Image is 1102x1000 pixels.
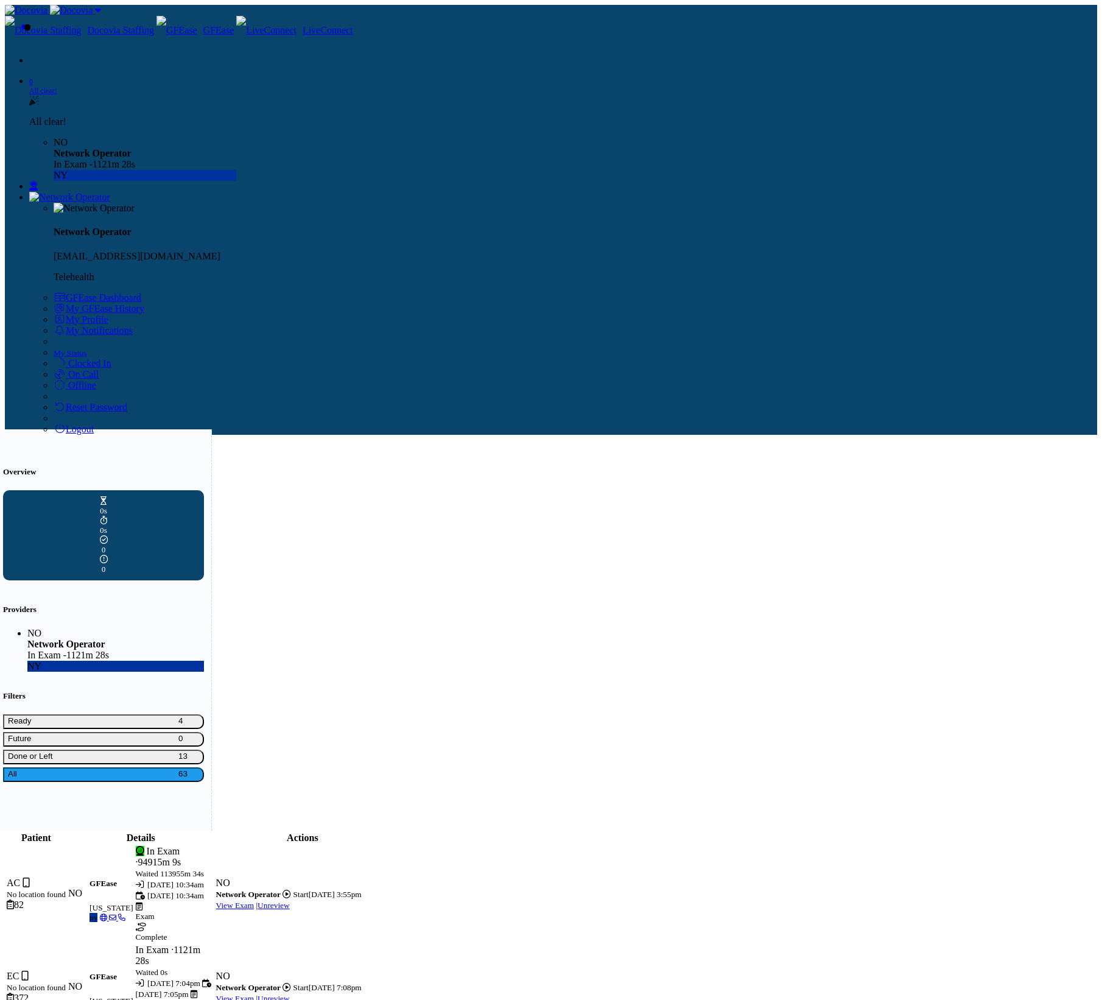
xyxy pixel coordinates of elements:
h4: Network Operator [54,227,1097,238]
span: 1121m 28s [93,159,135,169]
small: Date Created [136,979,203,988]
th: Patient [6,832,66,844]
th: Details [68,832,214,844]
span: 4 [178,716,199,727]
div: In Exam - [54,159,236,170]
span: [DATE] 7:04pm [147,979,200,988]
small: [US_STATE] [89,903,133,912]
div: 0 [15,555,192,574]
h5: Overview [3,467,204,477]
img: Network Operator [29,192,110,203]
a: Docovia [5,5,101,15]
span: [DATE] 10:34am [147,880,204,889]
a: My GFEase History [54,303,144,314]
img: Docovia [5,5,47,16]
img: Docovia Staffing [5,16,81,45]
p: Telehealth [54,272,1097,283]
span: My Status [54,348,86,357]
span: [DATE] 3:55pm [309,890,362,899]
a: My Notifications [54,325,133,336]
img: LiveConnect [236,16,297,45]
div: In Exam - [27,650,204,661]
img: GFEase [156,16,197,45]
div: 82 [7,900,66,910]
span: 1121m 28s [136,945,201,966]
span: AC [7,878,20,888]
span: | [256,901,289,910]
div: NY [27,661,204,672]
div: NY [54,170,236,181]
span: Offline [68,380,96,390]
button: All63 [3,767,204,782]
span: NO [54,137,68,147]
span: EC [7,971,19,981]
span: NO [216,971,230,981]
a: Offline [54,380,96,390]
p: All clear! [29,116,236,127]
button: Done or Left13 [3,750,204,764]
div: 0 [29,77,1097,86]
a: Unreview [258,901,290,910]
a: On Call [54,369,99,379]
a: Reset Password [54,402,127,412]
span: 1121m 28s [66,650,109,660]
span: On Call [68,369,99,379]
small: Scheduled Time [136,891,204,900]
a: Clocked In [54,358,111,368]
b: Network Operator [216,890,281,899]
a: Docovia Staffing [5,25,154,35]
span: NO [68,981,82,991]
div: Exam [136,912,214,921]
div: All clear! [29,86,1097,96]
span: 94915m 9s [138,857,181,867]
b: Network Operator [216,983,281,992]
span: Start [293,890,309,899]
a: GFEase Dashboard [54,292,141,303]
h5: GFEase [89,972,133,982]
a: My Status [54,347,86,357]
span: NO [68,888,82,898]
small: Waited 0s [136,968,168,977]
h5: GFEase [89,879,133,889]
a: View Exam [216,901,254,910]
span: ny [89,913,97,922]
span: In Exam · [136,846,181,867]
div: 0 [15,535,192,555]
span: 63 [178,769,199,780]
img: Docovia [50,5,93,16]
h5: Providers [3,605,204,614]
small: No location found [7,890,66,899]
span: 13 [178,752,199,762]
span: [DATE] 7:08pm [309,983,362,992]
h5: Filters [3,691,204,701]
a: Logout [54,424,94,434]
p: [EMAIL_ADDRESS][DOMAIN_NAME] [54,251,1097,262]
small: Waited 113955m 34s [136,869,204,878]
small: No location found [7,983,66,992]
div: Complete [136,932,214,942]
small: Date Created [136,880,204,889]
span: In Exam · [136,945,201,966]
button: Future0 [3,732,204,747]
img: Network Operator [54,203,135,214]
span: [DATE] 7:05pm [136,990,189,999]
span: Start [293,983,309,992]
strong: Network Operator [27,639,105,649]
div: 0s [15,496,192,516]
span: NO [216,878,230,888]
a: 0 All clear! [29,77,1097,96]
button: Ready4 [3,714,204,729]
div: Basic example [3,714,204,785]
strong: Network Operator [54,148,132,158]
small: Started at [283,890,362,899]
span: NO [27,628,41,638]
small: Started at [283,983,362,992]
a: LiveConnect [236,25,353,35]
span: [DATE] 10:34am [147,891,204,900]
th: Actions [216,832,390,844]
a: My Profile [54,314,108,325]
a: GFEase [156,25,234,35]
span: 0 [178,734,199,745]
div: 0 All clear! [29,96,236,181]
span: Clocked In [68,358,111,368]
